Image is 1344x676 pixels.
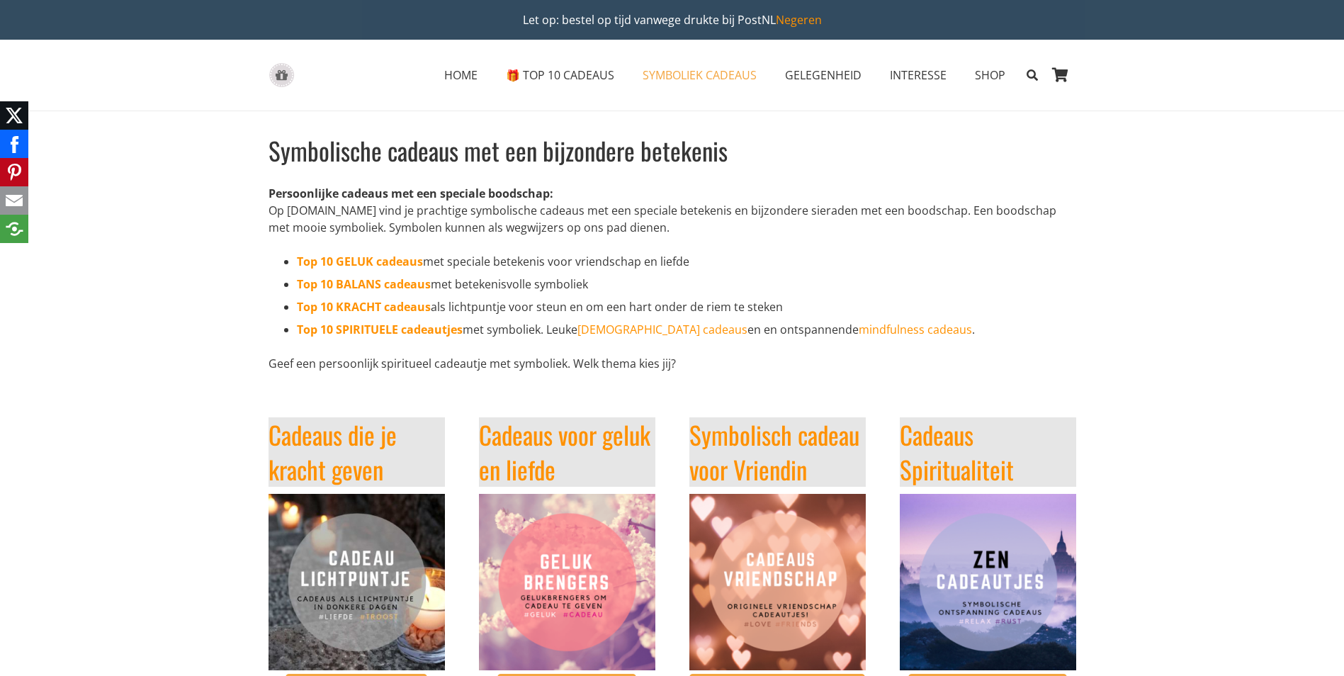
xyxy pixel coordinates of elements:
[628,57,771,93] a: SYMBOLIEK CADEAUSSYMBOLIEK CADEAUS Menu
[479,416,650,488] a: Cadeaus voor geluk en liefde
[479,494,655,670] a: Gelukbrengers om cadeau te geven ketting met symboliek vriendschap verjaardag
[506,67,614,83] span: 🎁 TOP 10 CADEAUS
[859,322,972,337] a: mindfulness cadeaus
[269,355,1076,372] p: Geef een persoonlijk spiritueel cadeautje met symboliek. Welk thema kies jij?
[297,321,1076,338] li: met symboliek. Leuke en en ontspannende .
[890,67,947,83] span: INTERESSE
[430,57,492,93] a: HOMEHOME Menu
[961,57,1020,93] a: SHOPSHOP Menu
[689,494,866,670] img: origineel vriendschap cadeau met speciale betekenis en symboliek - bestel een vriendinnen cadeau ...
[297,276,431,292] a: Top 10 BALANS cadeaus
[900,494,1076,670] a: Ontspanning cadeaus relax cadeautjes Zen inspirerendwinkelen
[269,416,397,488] a: Cadeaus die je kracht geven
[577,322,747,337] a: [DEMOGRAPHIC_DATA] cadeaus
[876,57,961,93] a: INTERESSEINTERESSE Menu
[771,57,876,93] a: GELEGENHEIDGELEGENHEID Menu
[975,67,1005,83] span: SHOP
[269,494,445,670] img: Troost cadeau herinnering moeilijke tijden ketting kracht kerstmis
[1045,40,1076,111] a: Winkelwagen
[900,416,1014,488] a: Cadeaus Spiritualiteit
[269,494,445,670] a: troost-cadeau-sterkte-ketting-symboliek-overlijden-moeilijke-tijden-cadeaus-inspirerendwinkelen
[297,322,463,337] a: Top 10 SPIRITUELE cadeautjes
[785,67,862,83] span: GELEGENHEID
[269,185,1076,236] p: Op [DOMAIN_NAME] vind je prachtige symbolische cadeaus met een speciale betekenis en bijzondere s...
[297,299,431,315] a: Top 10 KRACHT cadeaus
[297,253,1076,270] li: met speciale betekenis voor vriendschap en liefde
[643,67,757,83] span: SYMBOLIEK CADEAUS
[269,186,553,201] strong: Persoonlijke cadeaus met een speciale boodschap:
[689,416,859,488] a: Symbolisch cadeau voor Vriendin
[297,298,1076,315] li: als lichtpuntje voor steun en om een hart onder de riem te steken
[492,57,628,93] a: 🎁 TOP 10 CADEAUS🎁 TOP 10 CADEAUS Menu
[297,276,1076,293] li: met betekenisvolle symboliek
[776,12,822,28] a: Negeren
[689,494,866,670] a: cadeaus vriendschap symbolisch vriending cadeau origineel inspirerendwinkelen
[269,63,295,88] a: gift-box-icon-grey-inspirerendwinkelen
[444,67,478,83] span: HOME
[900,494,1076,670] img: Relax en anti-stress cadeaus voor meer Zen
[479,494,655,670] img: Geef een geluksbrenger cadeau! Leuk voor een goede vriendin, collega of voor een verjaardag ed
[297,254,423,269] a: Top 10 GELUK cadeaus
[269,133,1076,168] h1: Symbolische cadeaus met een bijzondere betekenis
[1020,57,1044,93] a: Zoeken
